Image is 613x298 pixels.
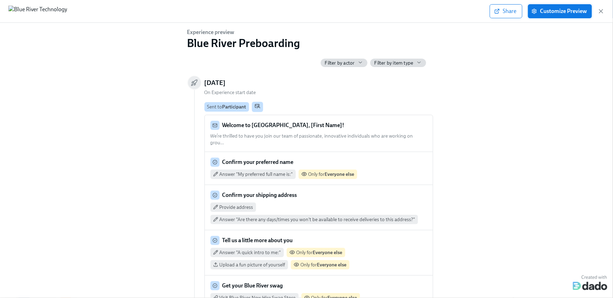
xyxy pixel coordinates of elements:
span: Provide address [220,204,253,211]
strong: Tell us a little more about you [222,237,293,244]
div: Sent to [207,104,246,110]
strong: Confirm your preferred name [222,159,294,165]
strong: Everyone else [325,171,354,177]
span: We’re thrilled to have you join our team of passionate, innovative individuals who are working on... [210,133,413,146]
span: On Experience start date [204,90,256,95]
button: Filter by item type [370,59,426,67]
h2: Blue River Preboarding [187,36,300,50]
span: Customize Preview [533,8,587,15]
span: Personal Email [255,103,260,111]
strong: Participant [222,104,246,110]
img: Dado [573,273,607,290]
strong: Confirm your shipping address [222,192,297,198]
button: Share [490,4,522,18]
strong: Welcome to [GEOGRAPHIC_DATA], [First Name]! [222,122,345,128]
span: Only for [296,250,343,256]
span: Filter by actor [325,60,355,66]
h6: Experience preview [187,28,300,36]
div: Tell us a little more about you [210,236,427,245]
img: Blue River Technology [8,6,67,17]
button: Filter by actor [321,59,367,67]
h5: [DATE] [204,78,226,87]
div: Get your Blue River swag [210,281,427,290]
span: Answer "Are there any days/times you won't be available to receive deliveries to this address?" [220,216,415,223]
div: Confirm your shipping address [210,191,427,200]
span: Filter by item type [374,60,413,66]
strong: Everyone else [317,262,347,268]
span: Answer "My preferred full name is:" [220,171,293,178]
span: Upload a fun picture of yourself [220,261,285,268]
strong: Get your Blue River swag [222,282,283,289]
span: Answer "A quick intro to me:" [220,249,281,256]
strong: Everyone else [313,250,343,256]
span: Share [496,8,516,15]
span: Only for [308,171,354,177]
button: Customize Preview [528,4,592,18]
div: Confirm your preferred name [210,158,427,167]
span: Only for [301,262,347,268]
div: Welcome to [GEOGRAPHIC_DATA], [First Name]! [210,121,427,130]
